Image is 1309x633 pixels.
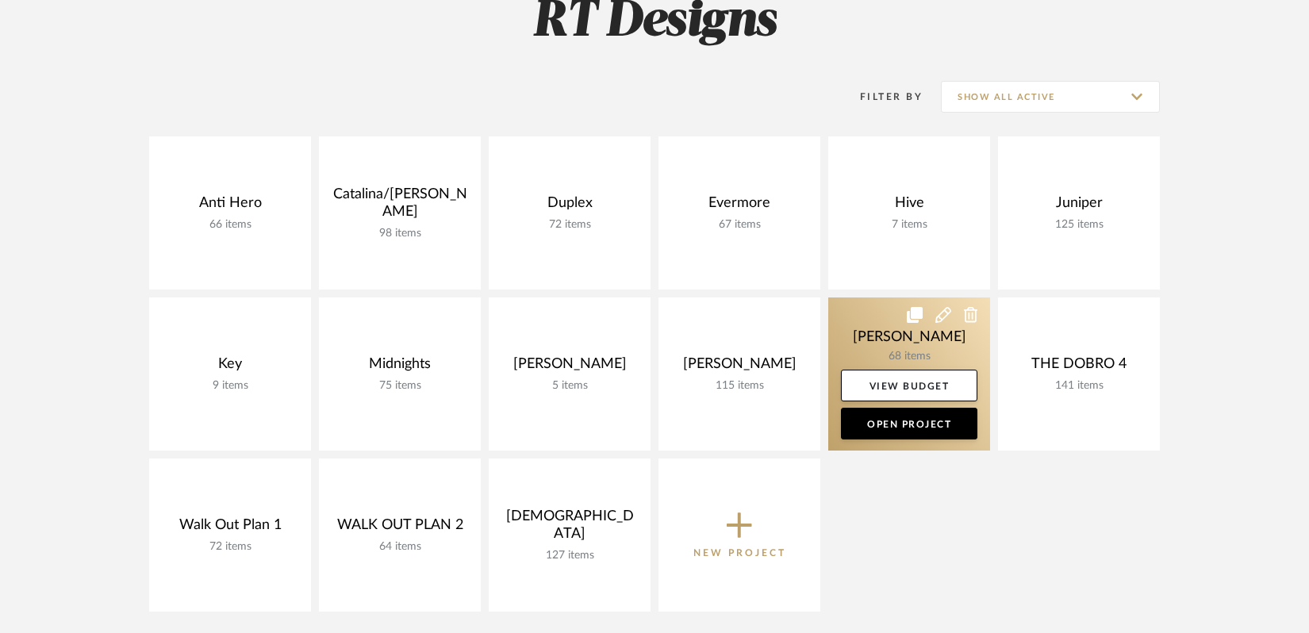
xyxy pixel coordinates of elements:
div: Hive [841,194,977,218]
div: 66 items [162,218,298,232]
p: New Project [693,545,786,561]
a: View Budget [841,370,977,401]
div: Evermore [671,194,808,218]
div: 72 items [162,540,298,554]
div: 115 items [671,379,808,393]
div: 67 items [671,218,808,232]
div: 98 items [332,227,468,240]
div: WALK OUT PLAN 2 [332,516,468,540]
div: 9 items [162,379,298,393]
div: 7 items [841,218,977,232]
div: Filter By [839,89,923,105]
div: Midnights [332,355,468,379]
div: Juniper [1011,194,1147,218]
div: [DEMOGRAPHIC_DATA] [501,508,638,549]
a: Open Project [841,408,977,439]
button: New Project [658,458,820,612]
div: 75 items [332,379,468,393]
div: [PERSON_NAME] [671,355,808,379]
div: 64 items [332,540,468,554]
div: [PERSON_NAME] [501,355,638,379]
div: Catalina/[PERSON_NAME] [332,186,468,227]
div: 5 items [501,379,638,393]
div: 141 items [1011,379,1147,393]
div: 127 items [501,549,638,562]
div: 125 items [1011,218,1147,232]
div: Walk Out Plan 1 [162,516,298,540]
div: THE DOBRO 4 [1011,355,1147,379]
div: Duplex [501,194,638,218]
div: Anti Hero [162,194,298,218]
div: 72 items [501,218,638,232]
div: Key [162,355,298,379]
